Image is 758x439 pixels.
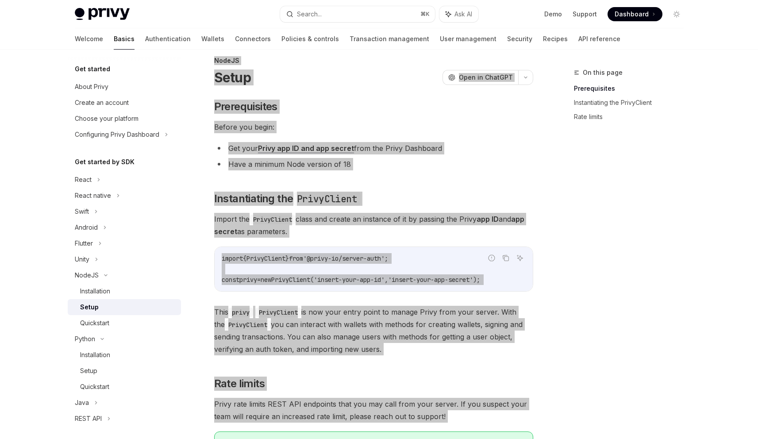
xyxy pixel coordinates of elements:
h5: Get started [75,64,110,74]
a: Create an account [68,95,181,111]
a: API reference [578,28,620,50]
div: Python [75,334,95,344]
button: Copy the contents from the code block [500,252,512,264]
span: Before you begin: [214,121,533,133]
span: PrivyClient [271,276,310,284]
a: Recipes [543,28,568,50]
div: Installation [80,286,110,297]
span: Open in ChatGPT [459,73,513,82]
div: Create an account [75,97,129,108]
button: Ask AI [439,6,478,22]
span: ( [310,276,314,284]
code: PrivyClient [293,192,361,206]
div: NodeJS [75,270,99,281]
div: About Privy [75,81,108,92]
li: Have a minimum Node version of 18 [214,158,533,170]
span: = [257,276,261,284]
a: Choose your platform [68,111,181,127]
div: Swift [75,206,89,217]
div: Flutter [75,238,93,249]
a: Policies & controls [281,28,339,50]
div: REST API [75,413,102,424]
a: Quickstart [68,379,181,395]
span: { [243,254,246,262]
span: Ask AI [454,10,472,19]
span: ⌘ K [420,11,430,18]
span: Privy rate limits REST API endpoints that you may call from your server. If you suspect your team... [214,398,533,423]
a: Support [573,10,597,19]
code: PrivyClient [225,320,271,330]
span: privy [239,276,257,284]
a: User management [440,28,496,50]
a: Wallets [201,28,224,50]
img: light logo [75,8,130,20]
span: ); [473,276,480,284]
button: Search...⌘K [280,6,435,22]
span: new [261,276,271,284]
span: 'insert-your-app-id' [314,276,385,284]
div: Choose your platform [75,113,139,124]
div: React [75,174,92,185]
span: On this page [583,67,623,78]
a: Dashboard [608,7,662,21]
code: privy [228,308,253,317]
button: Report incorrect code [486,252,497,264]
a: Connectors [235,28,271,50]
div: Unity [75,254,89,265]
strong: app ID [477,215,499,223]
span: from [289,254,303,262]
a: Security [507,28,532,50]
span: 'insert-your-app-secret' [388,276,473,284]
a: Prerequisites [574,81,691,96]
div: Configuring Privy Dashboard [75,129,159,140]
a: Quickstart [68,315,181,331]
div: Java [75,397,89,408]
a: Rate limits [574,110,691,124]
div: Search... [297,9,322,19]
a: Welcome [75,28,103,50]
div: Setup [80,302,99,312]
span: Instantiating the [214,192,361,206]
a: Basics [114,28,135,50]
div: Quickstart [80,381,109,392]
span: ; [385,254,388,262]
span: Prerequisites [214,100,277,114]
div: Android [75,222,98,233]
span: PrivyClient [246,254,285,262]
a: Setup [68,363,181,379]
a: Demo [544,10,562,19]
span: This is now your entry point to manage Privy from your server. With the you can interact with wal... [214,306,533,355]
span: Import the class and create an instance of it by passing the Privy and as parameters. [214,213,533,238]
span: '@privy-io/server-auth' [303,254,385,262]
h1: Setup [214,69,251,85]
a: Transaction management [350,28,429,50]
a: Setup [68,299,181,315]
span: const [222,276,239,284]
li: Get your from the Privy Dashboard [214,142,533,154]
code: PrivyClient [250,215,296,224]
span: , [385,276,388,284]
div: NodeJS [214,56,533,65]
div: Setup [80,366,97,376]
div: Installation [80,350,110,360]
span: } [285,254,289,262]
button: Open in ChatGPT [442,70,518,85]
button: Ask AI [514,252,526,264]
a: Authentication [145,28,191,50]
span: import [222,254,243,262]
a: Privy app ID and app secret [258,144,354,153]
a: Installation [68,347,181,363]
div: React native [75,190,111,201]
a: Instantiating the PrivyClient [574,96,691,110]
a: About Privy [68,79,181,95]
h5: Get started by SDK [75,157,135,167]
code: PrivyClient [255,308,301,317]
a: Installation [68,283,181,299]
span: Rate limits [214,377,265,391]
div: Quickstart [80,318,109,328]
button: Toggle dark mode [670,7,684,21]
span: Dashboard [615,10,649,19]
